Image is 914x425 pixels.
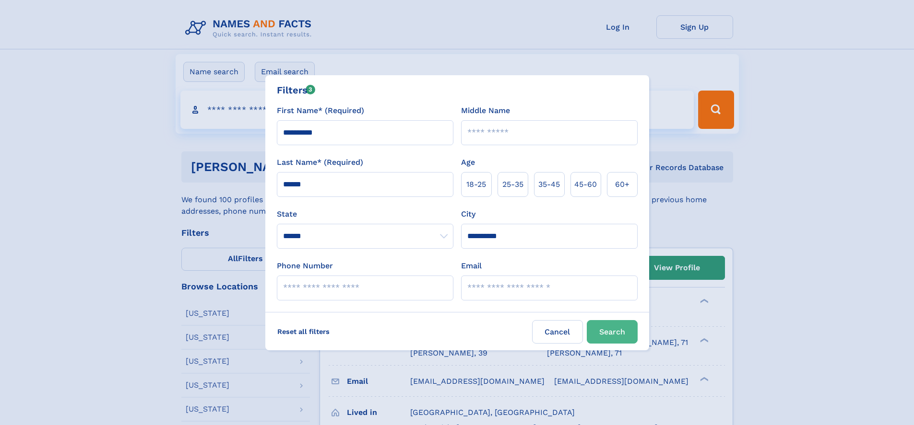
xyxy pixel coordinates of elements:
[466,179,486,190] span: 18‑25
[461,260,482,272] label: Email
[277,105,364,116] label: First Name* (Required)
[538,179,560,190] span: 35‑45
[277,157,363,168] label: Last Name* (Required)
[574,179,597,190] span: 45‑60
[277,260,333,272] label: Phone Number
[271,320,336,343] label: Reset all filters
[277,208,453,220] label: State
[461,105,510,116] label: Middle Name
[277,83,316,97] div: Filters
[461,208,475,220] label: City
[461,157,475,168] label: Age
[502,179,523,190] span: 25‑35
[587,320,638,344] button: Search
[615,179,629,190] span: 60+
[532,320,583,344] label: Cancel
